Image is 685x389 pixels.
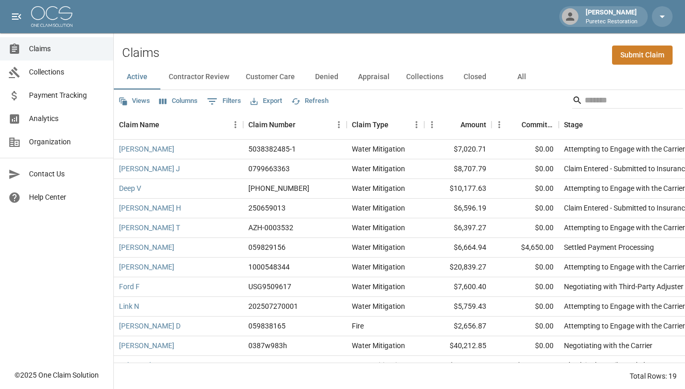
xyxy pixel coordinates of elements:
div: Water Mitigation [352,222,405,233]
div: Negotiating with Third-Party Adjuster [564,281,683,292]
div: dynamic tabs [114,65,685,89]
div: 250659013 [248,203,286,213]
div: $6,596.19 [424,199,492,218]
button: Menu [492,117,507,132]
div: Water Mitigation [352,301,405,311]
div: Settled Payment Processing [564,242,654,252]
span: Organization [29,137,105,147]
span: Payment Tracking [29,90,105,101]
div: Attempting to Engage with the Carrier [564,183,685,193]
a: [PERSON_NAME] [119,262,174,272]
div: $17,226.46 [424,356,492,376]
div: Check in the Mail - Settled [564,360,645,370]
button: Sort [295,117,310,132]
span: Help Center [29,192,105,203]
button: Menu [228,117,243,132]
div: Total Rows: 19 [630,371,677,381]
button: Sort [583,117,598,132]
div: $0.00 [492,258,559,277]
div: $40,212.85 [424,336,492,356]
div: Stage [564,110,583,139]
img: ocs-logo-white-transparent.png [31,6,72,27]
div: $0.00 [492,317,559,336]
div: 0387w983h [248,340,287,351]
a: [PERSON_NAME] [119,144,174,154]
div: 1000548344 [248,262,290,272]
div: $6,397.27 [424,218,492,238]
div: Attempting to Engage with the Carrier [564,222,685,233]
button: Active [114,65,160,89]
a: [PERSON_NAME] H [119,203,181,213]
button: Appraisal [350,65,398,89]
button: Export [248,93,285,109]
div: Claim Name [119,110,159,139]
div: $0.00 [492,277,559,297]
a: Ford F [119,281,140,292]
button: Sort [159,117,174,132]
div: 5038382485-1 [248,144,296,154]
span: Analytics [29,113,105,124]
div: 059829156 [248,242,286,252]
a: Link N [119,301,139,311]
button: Sort [446,117,460,132]
div: $0.00 [492,218,559,238]
div: $6,664.94 [424,238,492,258]
button: Customer Care [237,65,303,89]
div: Attempting to Engage with the Carrier [564,301,685,311]
div: Water Mitigation [352,144,405,154]
button: Sort [389,117,403,132]
span: Claims [29,43,105,54]
div: Negotiating with the Carrier [564,340,652,351]
div: $20,839.27 [424,258,492,277]
div: $0.00 [492,179,559,199]
div: $12,500.00 [492,356,559,376]
div: 01-009-178164 [248,183,309,193]
span: Collections [29,67,105,78]
div: Committed Amount [492,110,559,139]
div: Amount [424,110,492,139]
div: 0799663363 [248,163,290,174]
div: $8,707.79 [424,159,492,179]
button: Menu [331,117,347,132]
div: Claim Number [248,110,295,139]
div: [PERSON_NAME] [582,7,642,26]
a: [PERSON_NAME] D [119,321,181,331]
div: $10,177.63 [424,179,492,199]
div: Committed Amount [522,110,554,139]
div: Search [572,92,683,111]
div: Water Mitigation [352,242,405,252]
a: [PERSON_NAME] [119,242,174,252]
button: Show filters [204,93,244,110]
button: Contractor Review [160,65,237,89]
div: $0.00 [492,199,559,218]
a: [PERSON_NAME] J [119,163,180,174]
div: Claim Type [347,110,424,139]
div: $7,600.40 [424,277,492,297]
div: $4,650.00 [492,238,559,258]
div: Water Mitigation [352,163,405,174]
p: Puretec Restoration [586,18,637,26]
div: $0.00 [492,140,559,159]
div: $0.00 [492,336,559,356]
div: $7,020.71 [424,140,492,159]
div: Water Mitigation [352,281,405,292]
button: Menu [424,117,440,132]
div: 059838165 [248,321,286,331]
a: Lake Jordyn [119,360,159,370]
div: 01009097344 [248,360,294,370]
div: Amount [460,110,486,139]
div: Claim Number [243,110,347,139]
button: Sort [507,117,522,132]
button: Views [116,93,153,109]
button: Collections [398,65,452,89]
a: [PERSON_NAME] [119,340,174,351]
div: Water Mitigation [352,340,405,351]
button: Menu [409,117,424,132]
div: Water Mitigation [352,203,405,213]
div: Attempting to Engage with the Carrier [564,321,685,331]
button: Select columns [157,93,200,109]
div: Water Mitigation [352,262,405,272]
div: $5,759.43 [424,297,492,317]
button: Closed [452,65,498,89]
div: © 2025 One Claim Solution [14,370,99,380]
